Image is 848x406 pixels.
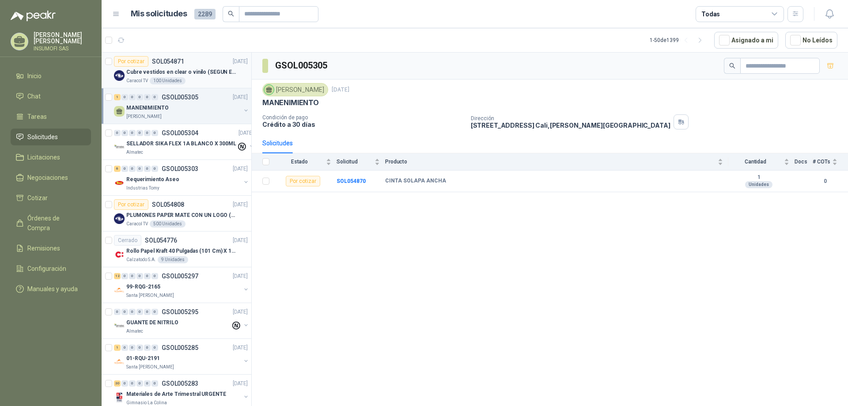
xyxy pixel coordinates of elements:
div: 0 [129,345,136,351]
h1: Mis solicitudes [131,8,187,20]
div: 0 [144,94,151,100]
p: SOL054871 [152,58,184,65]
p: [DATE] [233,201,248,209]
p: Santa [PERSON_NAME] [126,292,174,299]
div: 0 [144,380,151,387]
p: GSOL005283 [162,380,198,387]
th: # COTs [813,153,848,171]
span: Tareas [27,112,47,121]
a: Negociaciones [11,169,91,186]
div: 0 [144,130,151,136]
div: [PERSON_NAME] [262,83,328,96]
div: 0 [114,130,121,136]
p: GSOL005305 [162,94,198,100]
p: [PERSON_NAME] [PERSON_NAME] [34,32,91,44]
p: 99-RQG-2165 [126,283,160,291]
div: 0 [136,309,143,315]
div: 0 [121,309,128,315]
p: Crédito a 30 días [262,121,464,128]
img: Company Logo [114,321,125,331]
span: Chat [27,91,41,101]
div: 500 Unidades [150,220,185,228]
div: 0 [151,380,158,387]
div: 1 [114,345,121,351]
div: Por cotizar [286,176,320,186]
p: [DATE] [332,86,349,94]
div: 0 [136,94,143,100]
p: GUANTE DE NITRILO [126,319,178,327]
img: Company Logo [114,249,125,260]
a: 12 0 0 0 0 0 GSOL005297[DATE] Company Logo99-RQG-2165Santa [PERSON_NAME] [114,271,250,299]
p: Materiales de Arte Trimestral URGENTE [126,390,226,398]
p: Industrias Tomy [126,185,159,192]
th: Producto [385,153,728,171]
a: Por cotizarSOL054808[DATE] Company LogoPLUMONES PAPER MATE CON UN LOGO (SEGUN REF.ADJUNTA)Caracol... [102,196,251,231]
div: 0 [144,166,151,172]
div: 0 [151,345,158,351]
img: Company Logo [114,285,125,296]
div: Cerrado [114,235,141,246]
span: Solicitudes [27,132,58,142]
p: [DATE] [233,236,248,245]
a: 6 0 0 0 0 0 GSOL005303[DATE] Company LogoRequerimiento AseoIndustrias Tomy [114,163,250,192]
b: CINTA SOLAPA ANCHA [385,178,446,185]
div: 0 [151,166,158,172]
p: Dirección [471,115,670,121]
span: Negociaciones [27,173,68,182]
a: Inicio [11,68,91,84]
p: [DATE] [233,308,248,316]
b: 0 [813,177,837,186]
p: [DATE] [233,379,248,388]
p: [DATE] [238,129,254,137]
p: [DATE] [233,272,248,281]
a: 1 0 0 0 0 0 GSOL005285[DATE] Company Logo01-RQU-2191Santa [PERSON_NAME] [114,342,250,371]
img: Company Logo [114,70,125,81]
p: GSOL005285 [162,345,198,351]
div: Solicitudes [262,138,293,148]
div: 0 [144,309,151,315]
a: SOL054870 [337,178,366,184]
div: 0 [129,94,136,100]
p: SELLADOR SIKA FLEX 1A BLANCO X 300ML [126,140,236,148]
span: Estado [275,159,324,165]
span: Licitaciones [27,152,60,162]
th: Solicitud [337,153,385,171]
a: Licitaciones [11,149,91,166]
img: Company Logo [114,178,125,188]
span: Configuración [27,264,66,273]
span: Solicitud [337,159,373,165]
p: GSOL005303 [162,166,198,172]
div: 100 Unidades [150,77,185,84]
img: Company Logo [114,142,125,152]
p: Calzatodo S.A. [126,256,156,263]
a: Manuales y ayuda [11,281,91,297]
div: 0 [144,345,151,351]
a: Órdenes de Compra [11,210,91,236]
div: Por cotizar [114,56,148,67]
p: SOL054776 [145,237,177,243]
a: 1 0 0 0 0 0 GSOL005305[DATE] MANENIMIENTO[PERSON_NAME] [114,92,250,120]
div: 9 Unidades [158,256,188,263]
div: 0 [114,309,121,315]
div: 12 [114,273,121,279]
p: MANENIMIENTO [126,104,169,112]
div: Todas [701,9,720,19]
a: 0 0 0 0 0 0 GSOL005295[DATE] Company LogoGUANTE DE NITRILOAlmatec [114,307,250,335]
h3: GSOL005305 [275,59,329,72]
span: Remisiones [27,243,60,253]
div: 0 [151,309,158,315]
div: 0 [129,309,136,315]
p: Caracol TV [126,220,148,228]
img: Logo peakr [11,11,56,21]
img: Company Logo [114,392,125,403]
p: MANENIMIENTO [262,98,319,107]
p: [DATE] [233,344,248,352]
a: Por cotizarSOL054871[DATE] Company LogoCubre vestidos en clear o vinilo (SEGUN ESPECIFICACIONES D... [102,53,251,88]
th: Docs [795,153,813,171]
div: 0 [151,130,158,136]
div: 6 [114,166,121,172]
img: Company Logo [114,357,125,367]
p: [DATE] [233,93,248,102]
div: Unidades [745,181,772,188]
p: INSUMOFI SAS [34,46,91,51]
